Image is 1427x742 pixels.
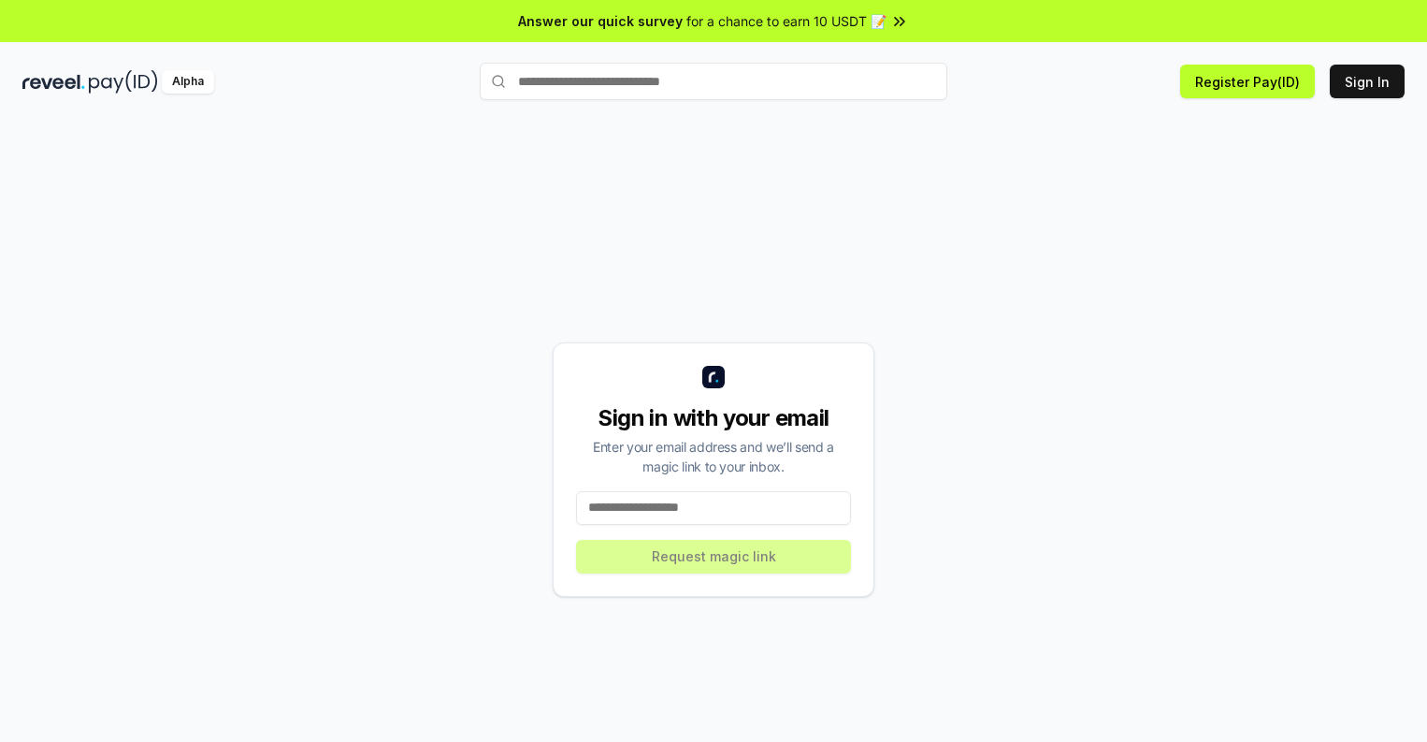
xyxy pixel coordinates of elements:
div: Enter your email address and we’ll send a magic link to your inbox. [576,437,851,476]
img: pay_id [89,70,158,94]
span: for a chance to earn 10 USDT 📝 [686,11,886,31]
span: Answer our quick survey [518,11,683,31]
button: Sign In [1330,65,1405,98]
button: Register Pay(ID) [1180,65,1315,98]
img: logo_small [702,366,725,388]
div: Alpha [162,70,214,94]
div: Sign in with your email [576,403,851,433]
img: reveel_dark [22,70,85,94]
